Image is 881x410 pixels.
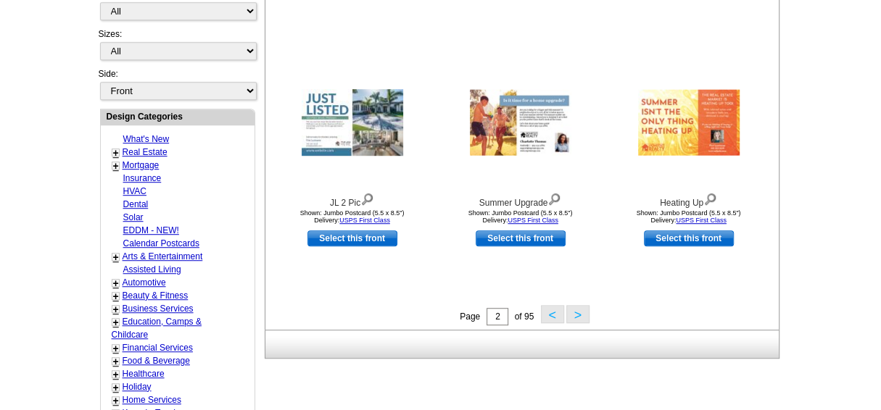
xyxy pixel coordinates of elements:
[441,209,600,224] div: Shown: Jumbo Postcard (5.5 x 8.5") Delivery:
[547,190,561,206] img: view design details
[113,395,119,406] a: +
[113,304,119,315] a: +
[113,356,119,367] a: +
[113,382,119,393] a: +
[123,251,203,262] a: Arts & Entertainment
[273,209,432,224] div: Shown: Jumbo Postcard (5.5 x 8.5") Delivery:
[476,230,566,246] a: use this design
[123,395,181,405] a: Home Services
[123,212,144,222] a: Solar
[273,190,432,209] div: JL 2 Pic
[123,264,181,275] a: Assisted Living
[591,73,881,410] iframe: LiveChat chat widget
[123,147,167,157] a: Real Estate
[123,173,162,183] a: Insurance
[123,199,149,209] a: Dental
[566,305,590,323] button: >
[123,369,165,379] a: Healthcare
[99,67,255,101] div: Side:
[113,277,119,289] a: +
[123,290,189,301] a: Beauty & Fitness
[307,230,397,246] a: use this design
[113,147,119,159] a: +
[99,28,255,67] div: Sizes:
[113,290,119,302] a: +
[113,160,119,172] a: +
[123,304,194,314] a: Business Services
[123,343,193,353] a: Financial Services
[113,343,119,354] a: +
[123,238,199,248] a: Calendar Postcards
[113,369,119,380] a: +
[441,190,600,209] div: Summer Upgrade
[514,311,534,322] span: of 95
[123,134,170,144] a: What's New
[302,89,403,156] img: JL 2 Pic
[360,190,374,206] img: view design details
[123,382,152,392] a: Holiday
[541,305,564,323] button: <
[112,317,202,340] a: Education, Camps & Childcare
[113,251,119,263] a: +
[101,109,255,123] div: Design Categories
[123,277,166,288] a: Automotive
[339,217,390,224] a: USPS First Class
[123,186,146,196] a: HVAC
[123,160,160,170] a: Mortgage
[508,217,558,224] a: USPS First Class
[460,311,480,322] span: Page
[123,356,190,366] a: Food & Beverage
[113,317,119,328] a: +
[123,225,179,235] a: EDDM - NEW!
[470,90,571,156] img: Summer Upgrade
